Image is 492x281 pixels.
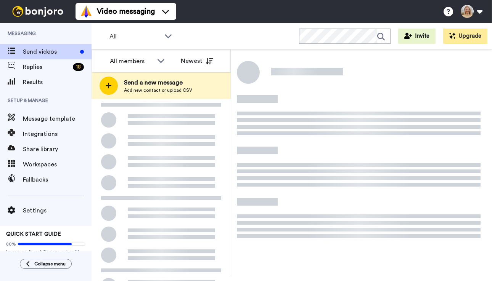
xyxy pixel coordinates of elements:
span: Settings [23,206,92,215]
span: Replies [23,62,70,72]
img: vm-color.svg [80,5,92,18]
span: Collapse menu [34,261,66,267]
span: Send videos [23,47,77,56]
span: Share library [23,145,92,154]
button: Invite [398,29,436,44]
span: Video messaging [97,6,155,17]
span: Results [23,78,92,87]
button: Newest [175,53,219,69]
button: Upgrade [443,29,487,44]
span: Send a new message [124,78,192,87]
span: Add new contact or upload CSV [124,87,192,93]
span: Workspaces [23,160,92,169]
img: bj-logo-header-white.svg [9,6,66,17]
span: All [109,32,161,41]
span: Improve deliverability by sending [PERSON_NAME]’s from your own email [6,249,85,255]
span: Fallbacks [23,175,92,184]
div: 18 [73,63,84,71]
span: 80% [6,241,16,247]
span: Integrations [23,129,92,139]
div: All members [110,57,153,66]
span: Message template [23,114,92,123]
span: QUICK START GUIDE [6,232,61,237]
button: Collapse menu [20,259,72,269]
